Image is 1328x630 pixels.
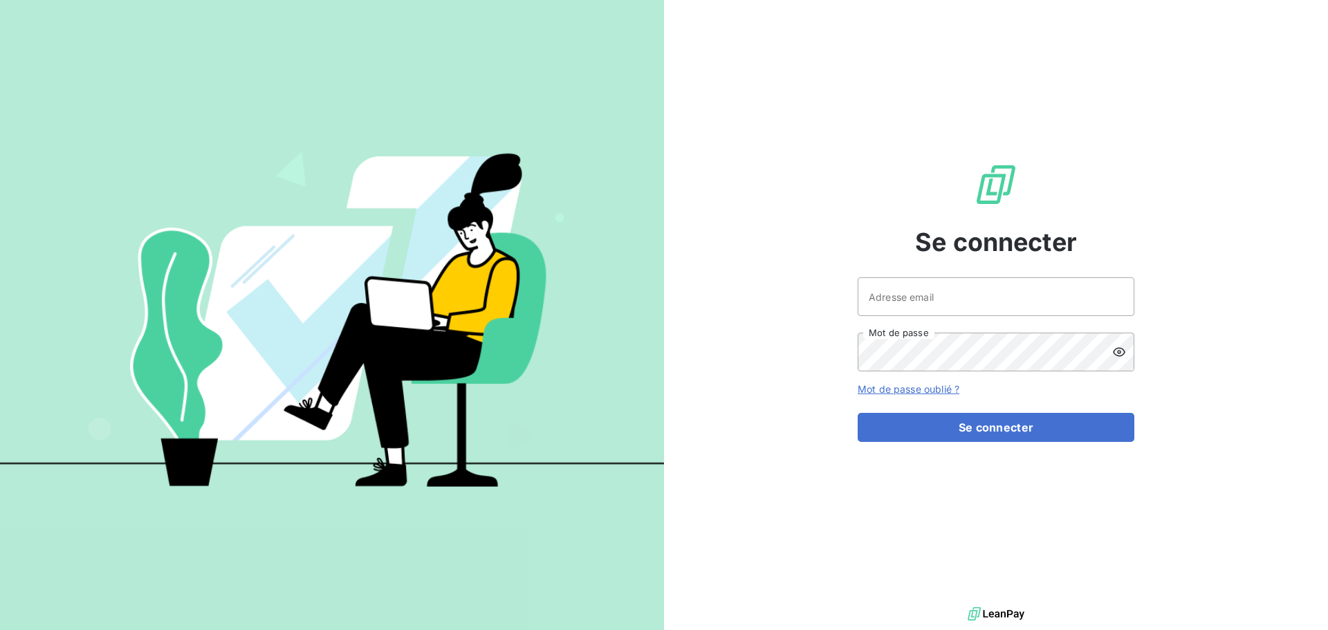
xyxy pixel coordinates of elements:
span: Se connecter [915,223,1077,261]
a: Mot de passe oublié ? [858,383,959,395]
img: logo [968,604,1024,624]
input: placeholder [858,277,1134,316]
img: Logo LeanPay [974,163,1018,207]
button: Se connecter [858,413,1134,442]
